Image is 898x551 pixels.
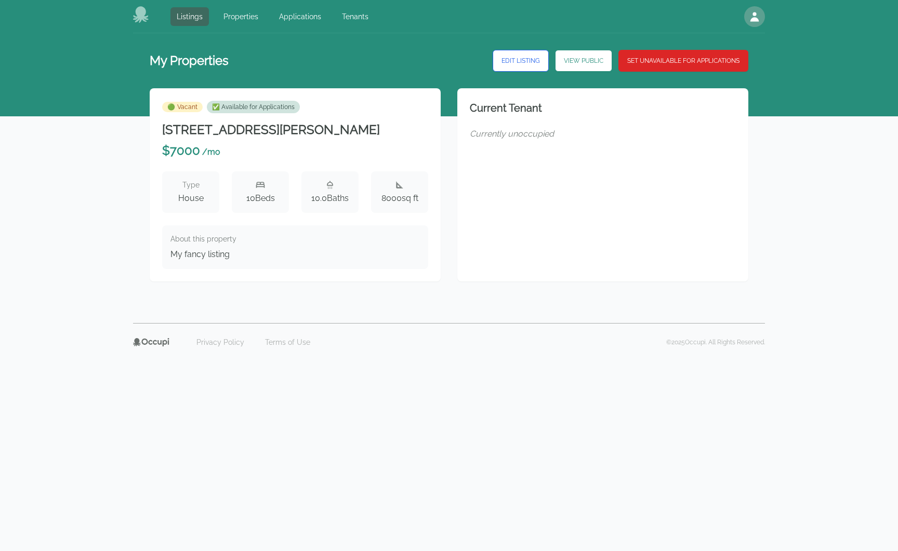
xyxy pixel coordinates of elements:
a: Privacy Policy [190,334,250,351]
button: Set Unavailable for Applications [618,50,748,72]
a: Terms of Use [259,334,316,351]
span: / mo [202,147,220,157]
span: vacant [167,103,175,111]
span: Type [182,180,200,190]
a: Listings [170,7,209,26]
div: ✅ Available for Applications [207,101,300,113]
p: © 2025 Occupi. All Rights Reserved. [666,338,765,346]
a: Properties [217,7,265,26]
p: My fancy listing [170,248,420,261]
span: Vacant [162,102,203,112]
p: Currently unoccupied [470,128,736,140]
h1: My Properties [150,52,229,69]
a: View Public [555,50,612,72]
span: 10 Beds [246,192,275,205]
span: 8000 sq ft [381,192,418,205]
a: Edit Listing [493,50,549,72]
h2: [STREET_ADDRESS][PERSON_NAME] [162,122,428,138]
span: House [178,192,204,205]
h3: About this property [170,234,420,244]
a: Tenants [336,7,375,26]
h2: Current Tenant [470,101,736,115]
span: 10.0 Baths [311,192,349,205]
a: Applications [273,7,327,26]
div: $ 7000 [162,142,220,159]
